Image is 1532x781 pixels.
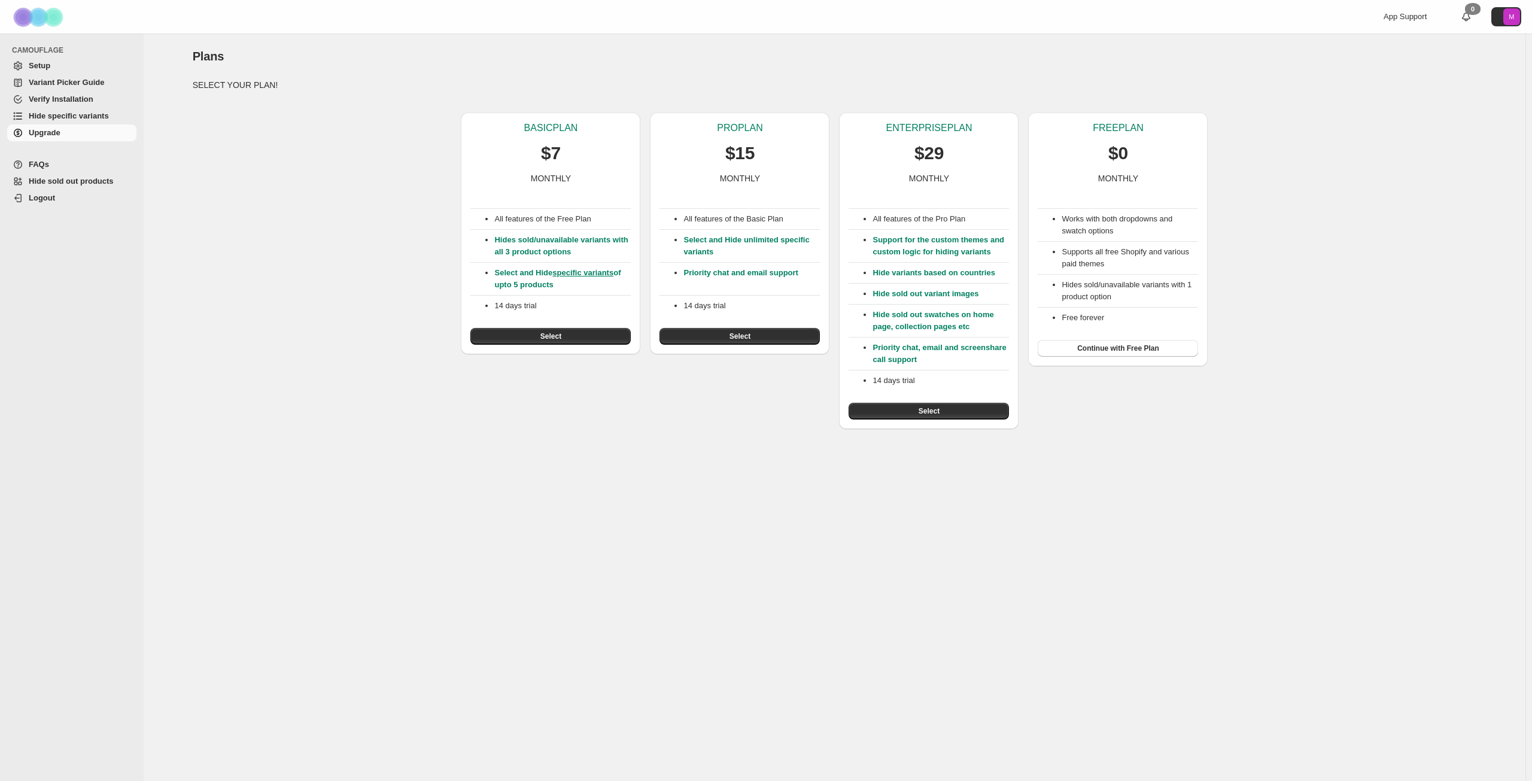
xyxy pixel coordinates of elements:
p: All features of the Basic Plan [683,213,820,225]
span: CAMOUFLAGE [12,45,138,55]
p: Hide variants based on countries [873,267,1009,279]
a: Logout [7,190,136,206]
span: Avatar with initials M [1503,8,1520,25]
span: Select [729,332,750,341]
a: Hide specific variants [7,108,136,124]
p: Hides sold/unavailable variants with all 3 product options [494,234,631,258]
button: Avatar with initials M [1491,7,1521,26]
span: Logout [29,193,55,202]
p: $0 [1108,141,1128,165]
a: Hide sold out products [7,173,136,190]
p: Priority chat and email support [683,267,820,291]
img: Camouflage [10,1,69,34]
p: Select and Hide unlimited specific variants [683,234,820,258]
a: Upgrade [7,124,136,141]
button: Select [470,328,631,345]
p: 14 days trial [683,300,820,312]
p: $29 [914,141,944,165]
p: ENTERPRISE PLAN [886,122,972,134]
span: Hide sold out products [29,177,114,186]
p: 14 days trial [873,375,1009,387]
span: Verify Installation [29,95,93,104]
p: Select and Hide of upto 5 products [494,267,631,291]
span: FAQs [29,160,49,169]
p: MONTHLY [720,172,760,184]
a: specific variants [552,268,613,277]
div: 0 [1465,3,1481,15]
span: Upgrade [29,128,60,137]
p: Priority chat, email and screenshare call support [873,342,1009,366]
button: Continue with Free Plan [1038,340,1198,357]
li: Hides sold/unavailable variants with 1 product option [1062,279,1198,303]
span: Select [540,332,561,341]
p: Hide sold out swatches on home page, collection pages etc [873,309,1009,333]
a: 0 [1460,11,1472,23]
span: Select [919,406,940,416]
span: Hide specific variants [29,111,109,120]
p: MONTHLY [531,172,571,184]
span: Variant Picker Guide [29,78,104,87]
p: BASIC PLAN [524,122,578,134]
p: MONTHLY [909,172,949,184]
span: Continue with Free Plan [1077,344,1159,353]
li: Supports all free Shopify and various paid themes [1062,246,1198,270]
p: MONTHLY [1098,172,1138,184]
p: Support for the custom themes and custom logic for hiding variants [873,234,1009,258]
text: M [1509,13,1514,20]
button: Select [659,328,820,345]
li: Free forever [1062,312,1198,324]
span: App Support [1384,12,1427,21]
span: Setup [29,61,50,70]
li: Works with both dropdowns and swatch options [1062,213,1198,237]
p: Hide sold out variant images [873,288,1009,300]
p: SELECT YOUR PLAN! [193,79,1477,91]
p: $7 [541,141,561,165]
a: FAQs [7,156,136,173]
p: FREE PLAN [1093,122,1143,134]
a: Verify Installation [7,91,136,108]
a: Setup [7,57,136,74]
a: Variant Picker Guide [7,74,136,91]
p: All features of the Pro Plan [873,213,1009,225]
p: 14 days trial [494,300,631,312]
p: PRO PLAN [717,122,762,134]
button: Select [849,403,1009,420]
p: $15 [725,141,755,165]
span: Plans [193,50,224,63]
p: All features of the Free Plan [494,213,631,225]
